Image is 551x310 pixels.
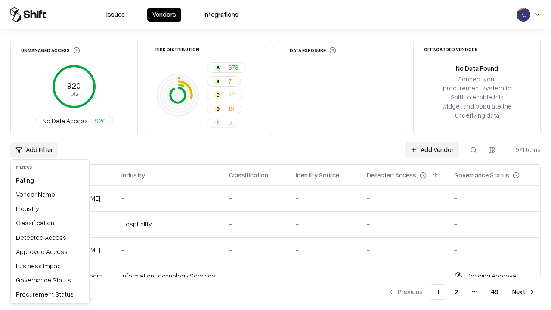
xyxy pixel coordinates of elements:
[12,245,87,259] div: Approved Access
[12,173,87,187] div: Rating
[12,287,87,301] div: Procurement Status
[12,216,87,230] div: Classification
[12,187,87,201] div: Vendor Name
[12,273,87,287] div: Governance Status
[12,259,87,273] div: Business Impact
[10,159,90,304] div: Add Filter
[12,201,87,216] div: Industry
[12,230,87,245] div: Detected Access
[12,161,87,173] div: Filters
